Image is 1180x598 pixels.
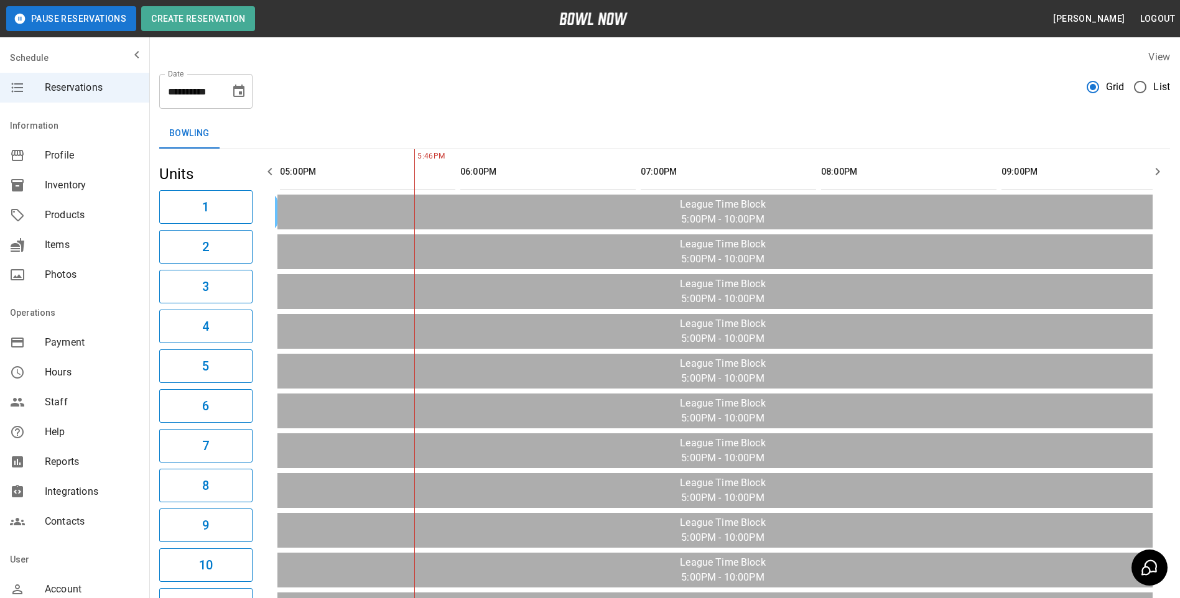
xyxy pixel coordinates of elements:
[1148,51,1170,63] label: View
[159,119,220,149] button: Bowling
[159,230,253,264] button: 2
[45,237,139,252] span: Items
[202,436,209,456] h6: 7
[202,237,209,257] h6: 2
[6,6,136,31] button: Pause Reservations
[45,80,139,95] span: Reservations
[45,365,139,380] span: Hours
[414,150,417,163] span: 5:46PM
[141,6,255,31] button: Create Reservation
[159,429,253,462] button: 7
[159,389,253,423] button: 6
[202,277,209,297] h6: 3
[159,270,253,303] button: 3
[45,425,139,439] span: Help
[45,178,139,193] span: Inventory
[45,335,139,350] span: Payment
[202,396,209,416] h6: 6
[202,476,209,495] h6: 8
[202,515,209,535] h6: 9
[159,119,1170,149] div: inventory tabs
[202,316,209,336] h6: 4
[159,164,253,184] h5: Units
[45,395,139,410] span: Staff
[45,514,139,529] span: Contacts
[45,267,139,282] span: Photos
[199,555,213,575] h6: 10
[1048,7,1130,30] button: [PERSON_NAME]
[45,148,139,163] span: Profile
[159,349,253,383] button: 5
[1153,80,1170,94] span: List
[45,484,139,499] span: Integrations
[1135,7,1180,30] button: Logout
[159,190,253,224] button: 1
[45,454,139,469] span: Reports
[460,154,636,190] th: 06:00PM
[1106,80,1125,94] span: Grid
[280,154,455,190] th: 05:00PM
[159,548,253,582] button: 10
[159,508,253,542] button: 9
[45,208,139,223] span: Products
[159,310,253,343] button: 4
[226,79,251,104] button: Choose date, selected date is Oct 8, 2025
[159,469,253,502] button: 8
[202,197,209,217] h6: 1
[202,356,209,376] h6: 5
[45,582,139,597] span: Account
[559,12,628,25] img: logo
